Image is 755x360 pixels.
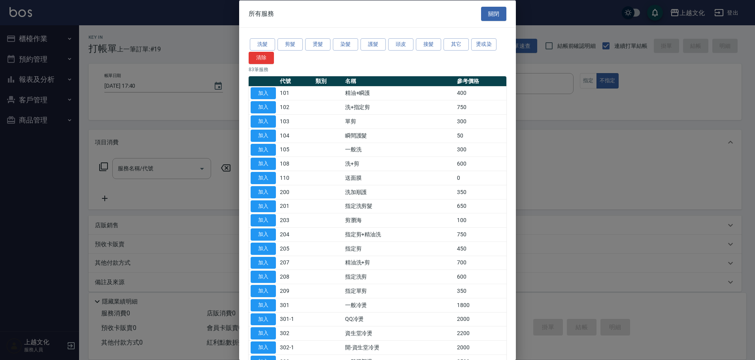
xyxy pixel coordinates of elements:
td: 104 [278,128,313,143]
th: 類別 [313,76,343,86]
td: 洗+剪 [343,156,455,171]
td: 302-1 [278,340,313,354]
td: 209 [278,284,313,298]
td: 指定單剪 [343,284,455,298]
td: QQ冷燙 [343,312,455,326]
button: 加入 [251,228,276,241]
td: 700 [455,256,506,270]
button: 加入 [251,115,276,128]
td: 101 [278,86,313,100]
th: 參考價格 [455,76,506,86]
button: 加入 [251,256,276,269]
td: 600 [455,156,506,171]
td: 送面膜 [343,171,455,185]
button: 染髮 [333,38,358,51]
span: 所有服務 [249,9,274,17]
td: 2000 [455,340,506,354]
button: 護髮 [361,38,386,51]
td: 400 [455,86,506,100]
td: 350 [455,284,506,298]
td: 205 [278,241,313,256]
button: 加入 [251,143,276,156]
button: 加入 [251,271,276,283]
td: 0 [455,171,506,185]
td: 1800 [455,298,506,312]
button: 加入 [251,158,276,170]
td: 瞬間護髮 [343,128,455,143]
td: 108 [278,156,313,171]
td: 單剪 [343,114,455,128]
td: 204 [278,227,313,241]
td: 200 [278,185,313,199]
button: 洗髮 [250,38,275,51]
button: 加入 [251,87,276,99]
button: 接髮 [416,38,441,51]
button: 加入 [251,200,276,212]
button: 頭皮 [388,38,413,51]
td: 650 [455,199,506,213]
td: 301-1 [278,312,313,326]
td: 300 [455,143,506,157]
td: 300 [455,114,506,128]
td: 103 [278,114,313,128]
button: 加入 [251,341,276,354]
td: 洗加順護 [343,185,455,199]
button: 加入 [251,242,276,254]
td: 102 [278,100,313,114]
td: 105 [278,143,313,157]
button: 加入 [251,313,276,325]
td: 一般冷燙 [343,298,455,312]
th: 代號 [278,76,313,86]
td: 指定洗剪髮 [343,199,455,213]
th: 名稱 [343,76,455,86]
td: 302 [278,326,313,340]
button: 加入 [251,299,276,311]
td: 208 [278,270,313,284]
button: 加入 [251,285,276,297]
td: 開-資生堂冷燙 [343,340,455,354]
button: 其它 [444,38,469,51]
td: 資生堂冷燙 [343,326,455,340]
p: 83 筆服務 [249,66,506,73]
td: 2000 [455,312,506,326]
button: 加入 [251,129,276,141]
td: 剪瀏海 [343,213,455,227]
td: 207 [278,256,313,270]
td: 110 [278,171,313,185]
button: 清除 [249,51,274,64]
td: 350 [455,185,506,199]
td: 指定剪 [343,241,455,256]
button: 加入 [251,101,276,113]
button: 加入 [251,327,276,339]
td: 301 [278,298,313,312]
td: 洗+指定剪 [343,100,455,114]
td: 100 [455,213,506,227]
button: 剪髮 [277,38,303,51]
button: 加入 [251,214,276,226]
td: 203 [278,213,313,227]
button: 燙髮 [305,38,330,51]
td: 指定剪+精油洗 [343,227,455,241]
td: 450 [455,241,506,256]
button: 關閉 [481,6,506,21]
td: 600 [455,270,506,284]
td: 2200 [455,326,506,340]
button: 加入 [251,172,276,184]
button: 加入 [251,186,276,198]
td: 750 [455,227,506,241]
td: 精油洗+剪 [343,256,455,270]
td: 201 [278,199,313,213]
td: 精油+瞬護 [343,86,455,100]
button: 燙或染 [471,38,496,51]
td: 750 [455,100,506,114]
td: 指定洗剪 [343,270,455,284]
td: 50 [455,128,506,143]
td: 一般洗 [343,143,455,157]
